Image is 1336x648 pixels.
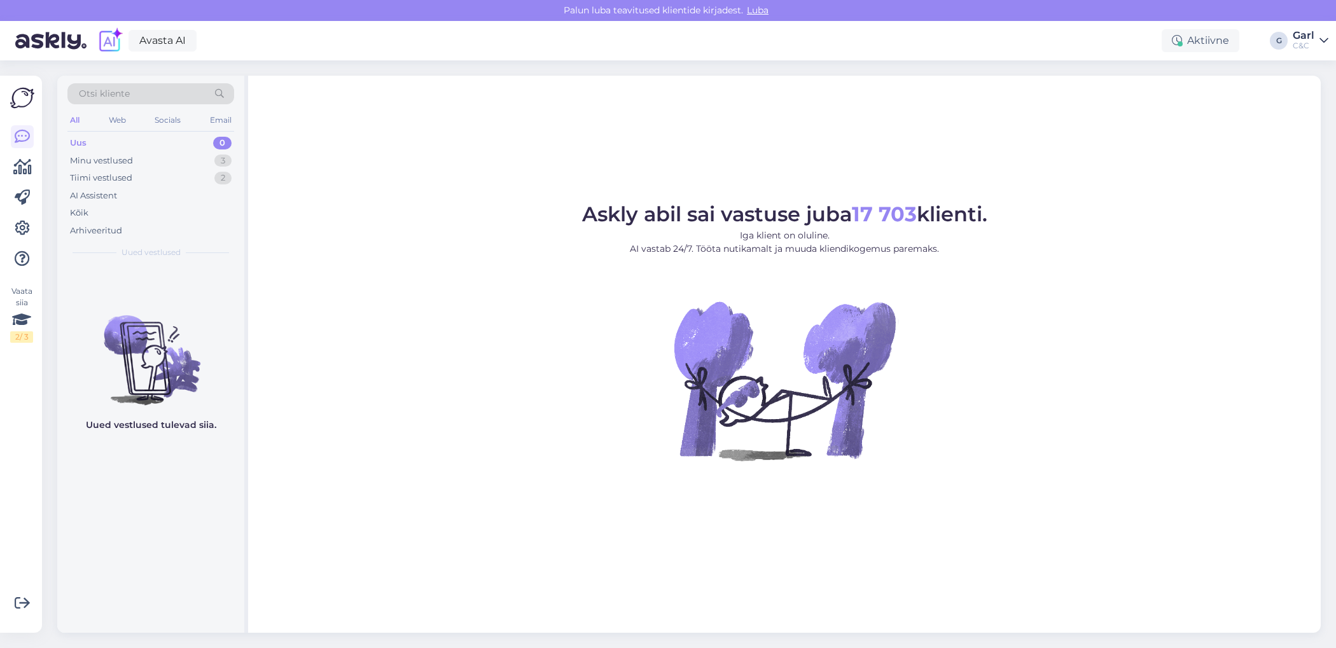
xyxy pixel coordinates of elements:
div: 2 / 3 [10,331,33,343]
p: Uued vestlused tulevad siia. [86,418,216,432]
p: Iga klient on oluline. AI vastab 24/7. Tööta nutikamalt ja muuda kliendikogemus paremaks. [582,229,987,256]
span: Luba [743,4,772,16]
div: Tiimi vestlused [70,172,132,184]
div: Socials [152,112,183,128]
div: Garl [1293,31,1314,41]
div: C&C [1293,41,1314,51]
span: Uued vestlused [122,247,181,258]
div: Uus [70,137,87,149]
div: All [67,112,82,128]
div: G [1270,32,1288,50]
div: Email [207,112,234,128]
span: Otsi kliente [79,87,130,100]
div: Minu vestlused [70,155,133,167]
a: Avasta AI [129,30,197,52]
img: No Chat active [670,266,899,495]
div: Web [106,112,129,128]
b: 17 703 [852,202,917,226]
div: 2 [214,172,232,184]
div: Arhiveeritud [70,224,122,237]
div: Aktiivne [1162,29,1239,52]
div: 0 [213,137,232,149]
a: GarlC&C [1293,31,1328,51]
div: AI Assistent [70,190,117,202]
div: Vaata siia [10,286,33,343]
div: 3 [214,155,232,167]
img: Askly Logo [10,86,34,110]
div: Kõik [70,207,88,219]
span: Askly abil sai vastuse juba klienti. [582,202,987,226]
img: No chats [57,293,244,407]
img: explore-ai [97,27,123,54]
